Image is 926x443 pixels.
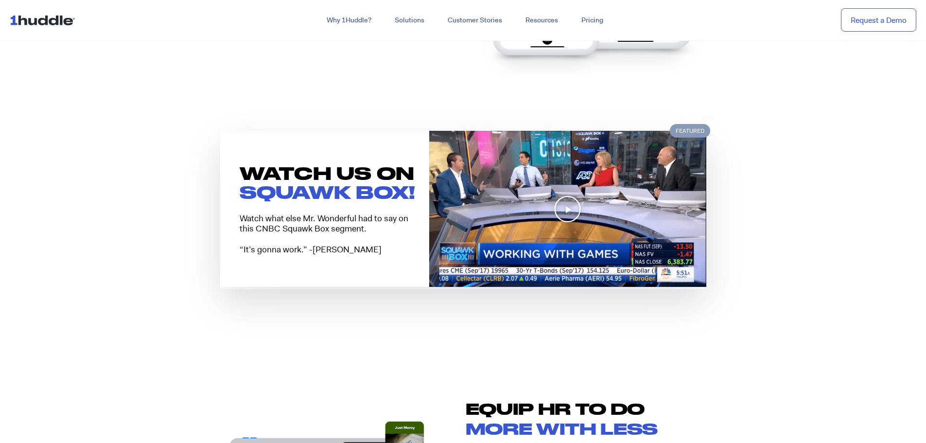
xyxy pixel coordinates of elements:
[514,12,570,29] a: Resources
[240,162,429,185] h3: WATCH US ON
[240,244,410,256] p: “It’s gonna work.” -[PERSON_NAME]
[383,12,436,29] a: Solutions
[554,195,581,223] div: Play Video
[466,401,694,416] h2: Equip HR TO DO
[240,213,410,234] p: Watch what else Mr. Wonderful had to say on this CNBC Squawk Box segment.
[670,124,710,138] span: Featured
[841,8,916,32] a: Request a Demo
[466,421,694,436] h2: more with less
[315,12,383,29] a: Why 1Huddle?
[10,11,79,29] img: ...
[436,12,514,29] a: Customer Stories
[240,181,429,204] h3: SQUAWK BOX!
[570,12,615,29] a: Pricing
